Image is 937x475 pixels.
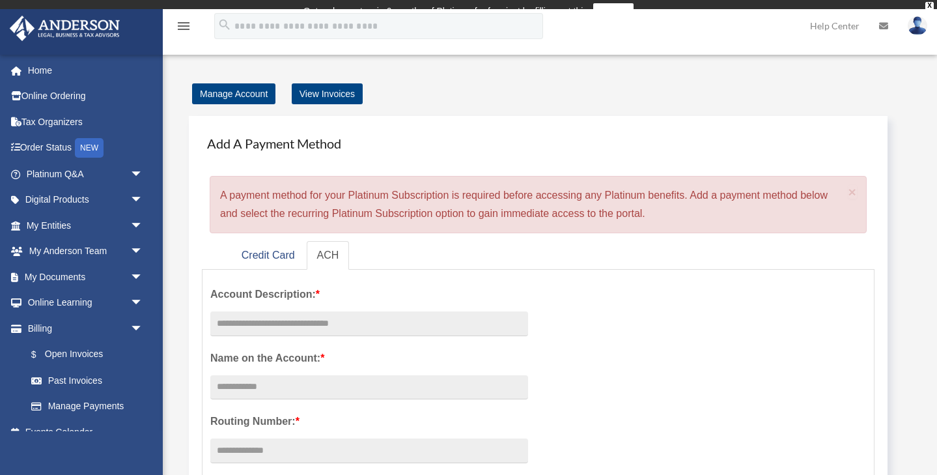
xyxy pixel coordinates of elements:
[9,238,163,265] a: My Anderson Teamarrow_drop_down
[130,290,156,317] span: arrow_drop_down
[18,341,163,368] a: $Open Invoices
[9,290,163,316] a: Online Learningarrow_drop_down
[130,264,156,291] span: arrow_drop_down
[908,16,927,35] img: User Pic
[75,138,104,158] div: NEW
[848,184,857,199] span: ×
[38,347,45,363] span: $
[130,238,156,265] span: arrow_drop_down
[130,187,156,214] span: arrow_drop_down
[9,315,163,341] a: Billingarrow_drop_down
[176,23,191,34] a: menu
[9,57,163,83] a: Home
[210,285,528,304] label: Account Description:
[202,129,874,158] h4: Add A Payment Method
[192,83,275,104] a: Manage Account
[18,367,163,394] a: Past Invoices
[18,394,156,420] a: Manage Payments
[9,212,163,238] a: My Entitiesarrow_drop_down
[130,161,156,188] span: arrow_drop_down
[217,18,232,32] i: search
[210,412,528,431] label: Routing Number:
[9,135,163,162] a: Order StatusNEW
[176,18,191,34] i: menu
[210,349,528,367] label: Name on the Account:
[9,419,163,445] a: Events Calendar
[593,3,634,19] a: survey
[9,109,163,135] a: Tax Organizers
[130,315,156,342] span: arrow_drop_down
[9,83,163,109] a: Online Ordering
[210,176,867,233] div: A payment method for your Platinum Subscription is required before accessing any Platinum benefit...
[6,16,124,41] img: Anderson Advisors Platinum Portal
[9,264,163,290] a: My Documentsarrow_drop_down
[130,212,156,239] span: arrow_drop_down
[9,187,163,213] a: Digital Productsarrow_drop_down
[303,3,588,19] div: Get a chance to win 6 months of Platinum for free just by filling out this
[848,185,857,199] button: Close
[9,161,163,187] a: Platinum Q&Aarrow_drop_down
[307,241,350,270] a: ACH
[231,241,305,270] a: Credit Card
[925,2,934,10] div: close
[292,83,363,104] a: View Invoices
